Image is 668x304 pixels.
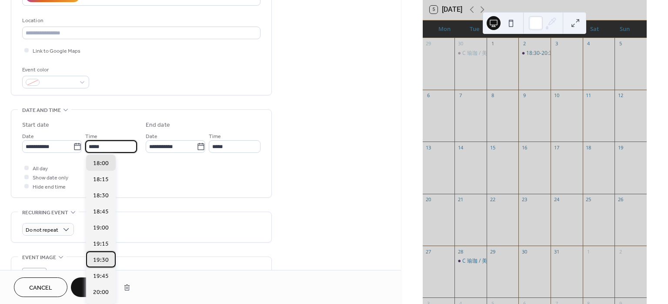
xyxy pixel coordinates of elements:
[457,144,464,151] div: 14
[457,248,464,255] div: 28
[209,132,221,141] span: Time
[489,92,496,99] div: 8
[553,248,560,255] div: 31
[553,144,560,151] div: 17
[146,132,157,141] span: Date
[22,268,47,292] div: ;
[425,248,432,255] div: 27
[585,41,592,47] div: 4
[526,50,587,57] div: 18:30-20:30 瑜珈 / 林嘉麗
[22,253,56,262] span: Event image
[518,50,551,57] div: 18:30-20:30 瑜珈 / 林嘉麗
[430,20,460,38] div: Mon
[585,248,592,255] div: 1
[22,16,259,25] div: Location
[462,257,492,265] div: C 瑜珈 / 美琋
[93,287,109,297] span: 20:00
[33,164,48,173] span: All day
[26,225,58,235] span: Do not repeat
[93,191,109,200] span: 18:30
[585,92,592,99] div: 11
[22,121,49,130] div: Start date
[93,223,109,232] span: 19:00
[617,196,624,203] div: 26
[93,239,109,248] span: 19:15
[425,196,432,203] div: 20
[93,271,109,280] span: 19:45
[427,3,465,16] button: 5[DATE]
[454,257,487,265] div: C 瑜珈 / 美琋
[425,144,432,151] div: 13
[489,41,496,47] div: 1
[33,47,80,56] span: Link to Google Maps
[585,144,592,151] div: 18
[489,196,496,203] div: 22
[617,41,624,47] div: 5
[457,41,464,47] div: 30
[521,92,528,99] div: 9
[33,173,68,182] span: Show date only
[425,92,432,99] div: 6
[93,175,109,184] span: 18:15
[93,255,109,264] span: 19:30
[489,144,496,151] div: 15
[93,159,109,168] span: 18:00
[617,248,624,255] div: 2
[22,132,34,141] span: Date
[93,207,109,216] span: 18:45
[553,41,560,47] div: 3
[462,50,492,57] div: C 瑜珈 / 美琋
[146,121,170,130] div: End date
[29,284,52,293] span: Cancel
[457,92,464,99] div: 7
[33,182,66,192] span: Hide end time
[521,196,528,203] div: 23
[553,92,560,99] div: 10
[425,41,432,47] div: 29
[22,65,87,74] div: Event color
[454,50,487,57] div: C 瑜珈 / 美琋
[14,277,67,297] button: Cancel
[580,20,610,38] div: Sat
[71,277,116,297] button: Save
[585,196,592,203] div: 25
[617,144,624,151] div: 19
[489,248,496,255] div: 29
[22,208,68,217] span: Recurring event
[521,248,528,255] div: 30
[610,20,640,38] div: Sun
[521,144,528,151] div: 16
[460,20,490,38] div: Tue
[617,92,624,99] div: 12
[85,132,97,141] span: Time
[22,106,61,115] span: Date and time
[553,196,560,203] div: 24
[457,196,464,203] div: 21
[521,41,528,47] div: 2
